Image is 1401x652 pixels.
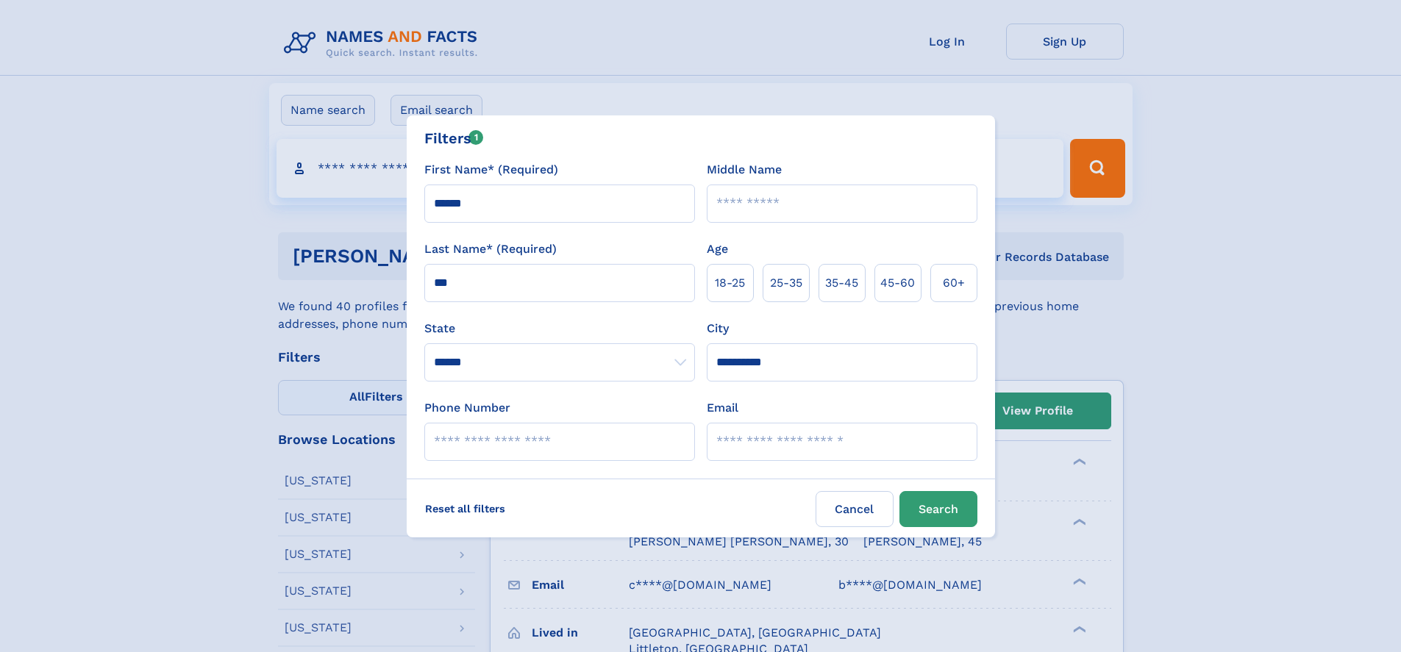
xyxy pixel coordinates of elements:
[424,320,695,337] label: State
[424,240,557,258] label: Last Name* (Required)
[899,491,977,527] button: Search
[707,320,729,337] label: City
[424,161,558,179] label: First Name* (Required)
[943,274,965,292] span: 60+
[825,274,858,292] span: 35‑45
[416,491,515,526] label: Reset all filters
[707,399,738,417] label: Email
[880,274,915,292] span: 45‑60
[707,240,728,258] label: Age
[715,274,745,292] span: 18‑25
[424,399,510,417] label: Phone Number
[424,127,484,149] div: Filters
[707,161,782,179] label: Middle Name
[770,274,802,292] span: 25‑35
[816,491,894,527] label: Cancel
